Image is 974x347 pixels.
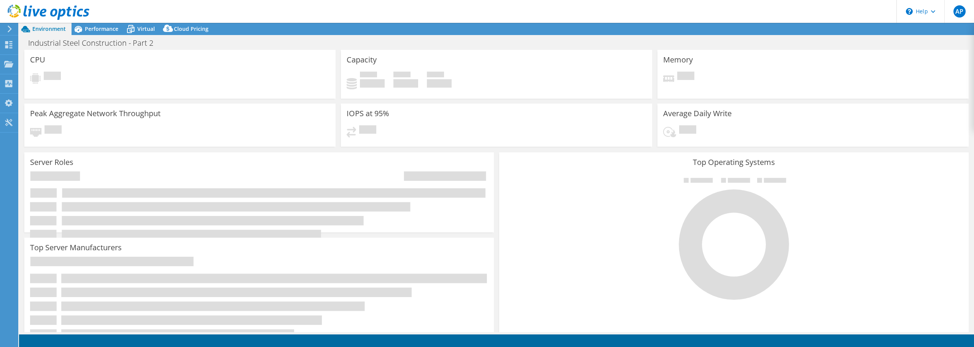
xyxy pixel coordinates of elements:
h3: CPU [30,56,45,64]
span: Pending [677,72,694,82]
h3: Capacity [347,56,377,64]
span: Cloud Pricing [174,25,208,32]
span: Pending [359,125,376,136]
h4: 0 GiB [427,79,452,88]
span: Free [393,72,411,79]
span: Performance [85,25,118,32]
h3: IOPS at 95% [347,109,389,118]
h1: Industrial Steel Construction - Part 2 [25,39,165,47]
h3: Server Roles [30,158,73,166]
h3: Top Server Manufacturers [30,243,122,252]
span: Environment [32,25,66,32]
h3: Memory [663,56,693,64]
h3: Peak Aggregate Network Throughput [30,109,161,118]
span: Pending [679,125,696,136]
h4: 0 GiB [360,79,385,88]
h3: Average Daily Write [663,109,732,118]
span: Pending [44,72,61,82]
span: Total [427,72,444,79]
h4: 0 GiB [393,79,418,88]
span: AP [953,5,966,18]
h3: Top Operating Systems [505,158,963,166]
svg: \n [906,8,913,15]
span: Virtual [137,25,155,32]
span: Used [360,72,377,79]
span: Pending [45,125,62,136]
